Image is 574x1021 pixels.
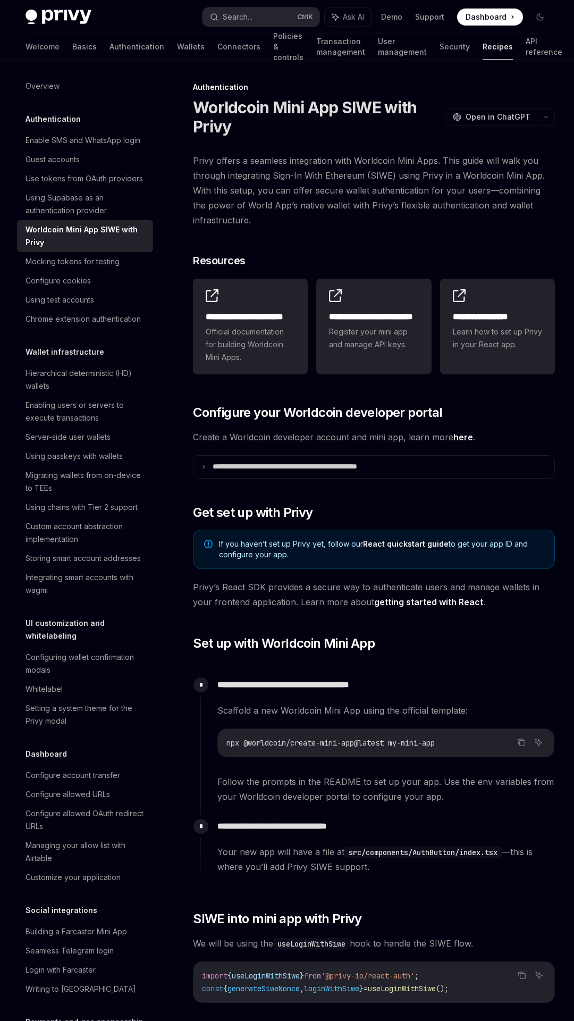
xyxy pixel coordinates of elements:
span: , [300,984,304,993]
a: Basics [72,34,97,60]
span: Register your mini app and manage API keys. [329,325,418,351]
span: Configure your Worldcoin developer portal [193,404,442,421]
span: Scaffold a new Worldcoin Mini App using the official template: [217,703,554,718]
div: Migrating wallets from on-device to TEEs [26,469,147,495]
span: loginWithSiwe [304,984,359,993]
a: Worldcoin Mini App SIWE with Privy [17,220,153,252]
div: Overview [26,80,60,93]
a: Managing your allow list with Airtable [17,836,153,868]
h5: Authentication [26,113,81,125]
a: Building a Farcaster Mini App [17,922,153,941]
button: Ask AI [325,7,372,27]
svg: Note [204,540,213,548]
span: SIWE into mini app with Privy [193,910,362,927]
span: We will be using the hook to handle the SIWE flow. [193,936,555,951]
a: Configure account transfer [17,766,153,785]
a: Transaction management [316,34,365,60]
span: Learn how to set up Privy in your React app. [453,325,542,351]
a: Using test accounts [17,290,153,309]
span: } [300,971,304,981]
span: Official documentation for building Worldcoin Mini Apps. [206,325,295,364]
a: getting started with React [374,597,483,608]
h5: Social integrations [26,904,97,917]
div: Search... [223,11,252,23]
a: Overview [17,77,153,96]
div: Server-side user wallets [26,431,111,443]
a: Integrating smart accounts with wagmi [17,568,153,600]
button: Open in ChatGPT [446,108,537,126]
a: Configure cookies [17,271,153,290]
button: Ask AI [531,735,545,749]
div: Custom account abstraction implementation [26,520,147,546]
img: dark logo [26,10,91,24]
div: Configure allowed URLs [26,788,110,801]
a: Welcome [26,34,60,60]
a: Custom account abstraction implementation [17,517,153,549]
a: Use tokens from OAuth providers [17,169,153,188]
a: Support [415,12,444,22]
div: Using Supabase as an authentication provider [26,191,147,217]
div: Configure allowed OAuth redirect URLs [26,807,147,833]
a: Migrating wallets from on-device to TEEs [17,466,153,498]
span: (); [436,984,449,993]
a: Guest accounts [17,150,153,169]
a: Configure allowed OAuth redirect URLs [17,804,153,836]
a: Connectors [217,34,260,60]
a: User management [378,34,427,60]
span: = [364,984,368,993]
a: Seamless Telegram login [17,941,153,960]
div: Worldcoin Mini App SIWE with Privy [26,223,147,249]
span: Privy offers a seamless integration with Worldcoin Mini Apps. This guide will walk you through in... [193,153,555,228]
a: Using passkeys with wallets [17,447,153,466]
h5: Dashboard [26,748,67,760]
a: Demo [381,12,402,22]
h5: Wallet infrastructure [26,346,104,358]
span: If you haven’t set up Privy yet, follow our to get your app ID and configure your app. [219,539,544,560]
a: Writing to [GEOGRAPHIC_DATA] [17,980,153,999]
button: Search...CtrlK [202,7,319,27]
h1: Worldcoin Mini App SIWE with Privy [193,98,442,136]
a: Customize your application [17,868,153,887]
button: Ask AI [532,968,546,982]
div: Chrome extension authentication [26,313,141,325]
button: Toggle dark mode [531,9,548,26]
a: Setting a system theme for the Privy modal [17,699,153,731]
span: '@privy-io/react-auth' [321,971,415,981]
code: useLoginWithSiwe [273,938,350,950]
a: Wallets [177,34,205,60]
button: Copy the contents from the code block [515,968,529,982]
span: Get set up with Privy [193,504,313,521]
a: Recipes [483,34,513,60]
a: Authentication [109,34,164,60]
a: Configure allowed URLs [17,785,153,804]
span: import [202,971,227,981]
div: Using chains with Tier 2 support [26,501,138,514]
a: API reference [526,34,562,60]
a: Server-side user wallets [17,428,153,447]
span: Create a Worldcoin developer account and mini app, learn more . [193,430,555,445]
div: Login with Farcaster [26,964,96,976]
span: { [223,984,227,993]
span: Your new app will have a file at —this is where you’ll add Privy SIWE support. [217,844,554,874]
h5: UI customization and whitelabeling [26,617,153,642]
span: Ask AI [343,12,364,22]
span: Ctrl K [297,13,313,21]
div: Using passkeys with wallets [26,450,123,463]
div: Authentication [193,82,555,93]
a: Security [440,34,470,60]
span: useLoginWithSiwe [368,984,436,993]
div: Whitelabel [26,683,63,696]
div: Seamless Telegram login [26,944,114,957]
span: const [202,984,223,993]
span: ; [415,971,419,981]
a: Storing smart account addresses [17,549,153,568]
span: useLoginWithSiwe [232,971,300,981]
div: Configure account transfer [26,769,120,782]
span: Privy’s React SDK provides a secure way to authenticate users and manage wallets in your frontend... [193,580,555,609]
span: generateSiweNonce [227,984,300,993]
div: Enabling users or servers to execute transactions [26,399,147,424]
div: Setting a system theme for the Privy modal [26,702,147,727]
div: Writing to [GEOGRAPHIC_DATA] [26,983,136,995]
a: Using chains with Tier 2 support [17,498,153,517]
div: Configuring wallet confirmation modals [26,651,147,676]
